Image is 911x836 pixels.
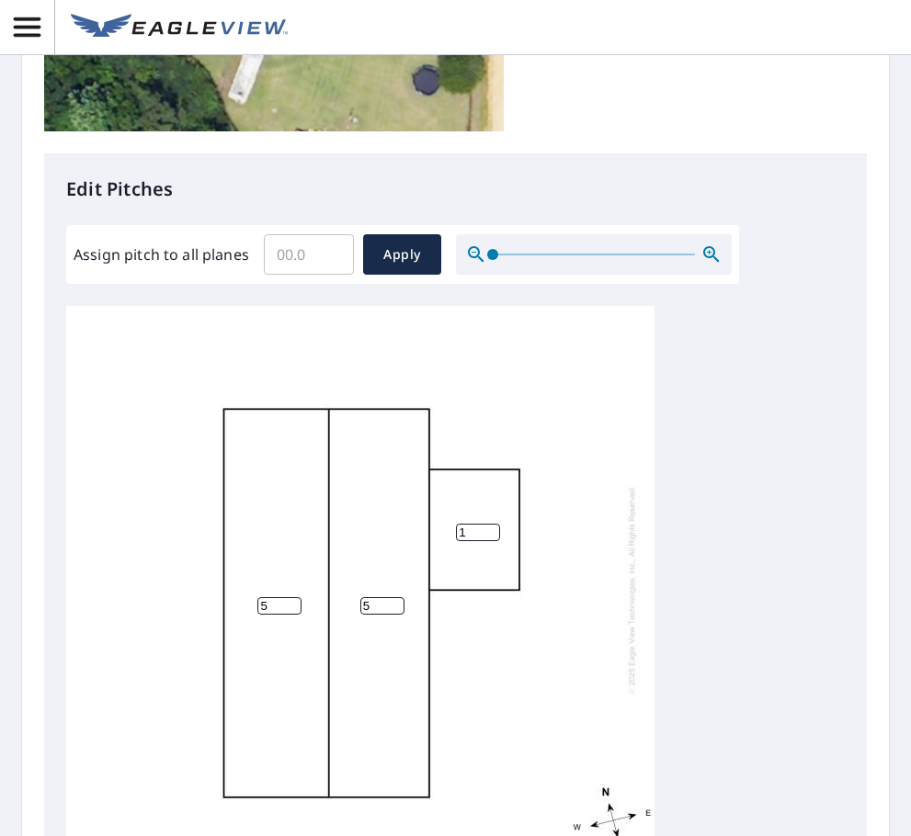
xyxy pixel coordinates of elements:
p: Edit Pitches [66,175,845,203]
img: EV Logo [71,14,288,41]
label: Assign pitch to all planes [74,243,249,265]
input: 00.0 [264,229,354,280]
span: Apply [378,243,427,266]
button: Apply [363,234,441,275]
